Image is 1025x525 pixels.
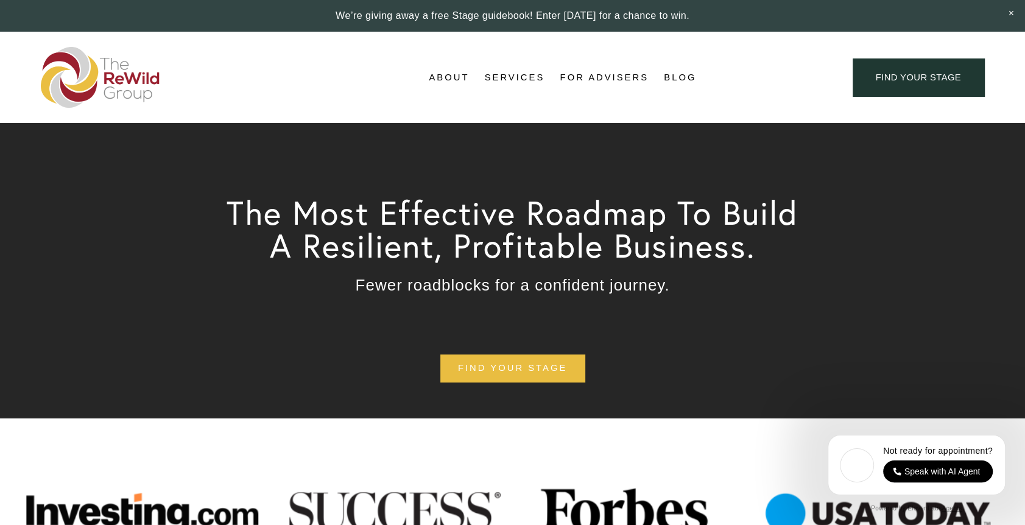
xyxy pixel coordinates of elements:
[356,276,670,294] span: Fewer roadblocks for a confident journey.
[429,68,469,86] a: folder dropdown
[560,68,648,86] a: For Advisers
[41,47,160,108] img: The ReWild Group
[485,68,545,86] a: folder dropdown
[440,354,585,382] a: find your stage
[227,192,809,266] span: The Most Effective Roadmap To Build A Resilient, Profitable Business.
[664,68,696,86] a: Blog
[429,69,469,86] span: About
[853,58,984,97] a: find your stage
[485,69,545,86] span: Services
